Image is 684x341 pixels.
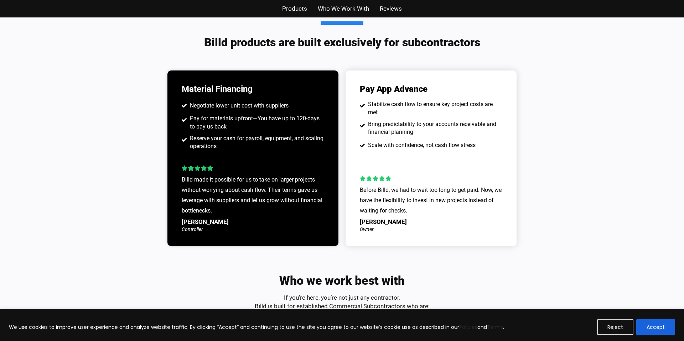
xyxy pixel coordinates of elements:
[128,21,556,49] h2: Billd products are built exclusively for subcontractors
[188,115,325,131] span: Pay for materials upfront—You have up to 120-days to pay us back
[360,187,502,214] span: Before Billd, we had to wait too long to get paid. Now, we have the flexibility to invest in new ...
[360,219,502,225] div: [PERSON_NAME]
[487,324,503,331] a: Terms
[188,135,325,151] span: Reserve your cash for payroll, equipment, and scaling operations
[182,219,324,225] div: [PERSON_NAME]
[366,141,476,149] span: Scale with confidence, not cash flow stress
[182,165,214,172] div: Rated 5 out of 5
[182,227,324,232] div: Controller
[279,274,405,287] h2: Who we work best with
[255,294,430,311] p: If you’re here, you’re not just any contractor. Billd is built for established Commercial Subcont...
[366,120,503,136] span: Bring predictability to your accounts receivable and financial planning
[182,85,324,93] h3: Material Financing
[380,4,402,14] a: Reviews
[360,175,392,182] div: Rated 5 out of 5
[182,176,322,214] span: Billd made it possible for us to take on larger projects without worrying about cash flow. Their ...
[360,85,427,93] h3: Pay App Advance
[360,227,502,232] div: Owner
[636,319,675,335] button: Accept
[318,4,369,14] a: Who We Work With
[282,4,307,14] a: Products
[459,324,477,331] a: Policies
[597,319,633,335] button: Reject
[188,102,289,110] span: Negotiate lower unit cost with suppliers
[366,100,503,116] span: Stabilize cash flow to ensure key project costs are met
[9,323,504,331] p: We use cookies to improve user experience and analyze website traffic. By clicking “Accept” and c...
